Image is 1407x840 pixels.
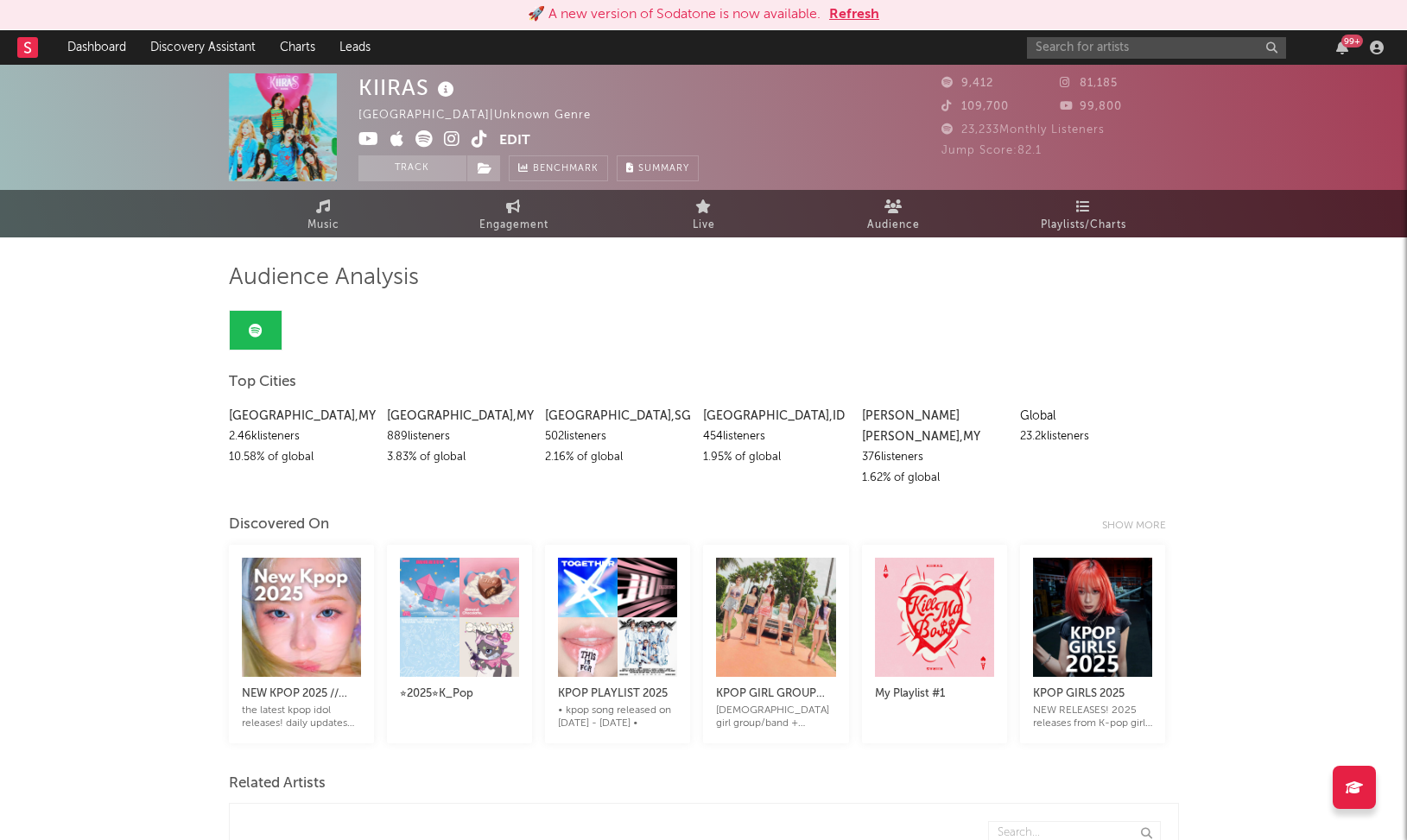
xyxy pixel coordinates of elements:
[1033,666,1152,730] a: KPOP GIRLS 2025NEW RELEASES! 2025 releases from K-pop girl groups, related soloists, and former g...
[229,406,374,426] div: [GEOGRAPHIC_DATA] , MY
[609,190,799,237] a: Live
[229,774,326,794] span: Related Artists
[242,666,361,730] a: NEW KPOP 2025 // DAILY UPDATESthe latest kpop idol releases! daily updates for current and ex kpo...
[1060,101,1122,112] span: 99,800
[533,159,599,180] span: Benchmark
[1060,78,1118,89] span: 81,185
[799,190,989,237] a: Audience
[558,704,677,730] div: • kpop song released on [DATE] - [DATE] •
[400,666,519,717] a: ⭐︎2025⭐︎K_Pop
[387,447,532,468] div: 3.83 % of global
[558,666,677,730] a: KPOP PLAYLIST 2025• kpop song released on [DATE] - [DATE] •
[941,124,1105,136] span: 23,233 Monthly Listeners
[1033,684,1152,704] div: KPOP GIRLS 2025
[419,190,609,237] a: Engagement
[528,4,821,25] div: 🚀 A new version of Sodatone is now available.
[867,215,920,236] span: Audience
[387,406,532,426] div: [GEOGRAPHIC_DATA] , MY
[509,155,608,181] a: Benchmark
[716,684,835,704] div: KPOP GIRL GROUP NEW RELEASES 2025
[1027,37,1286,59] input: Search for artists
[875,684,994,704] div: My Playlist #1
[327,30,383,65] a: Leads
[862,447,1007,468] div: 376 listeners
[941,101,1009,112] span: 109,700
[387,426,532,447] div: 889 listeners
[307,215,339,236] span: Music
[229,372,296,393] span: Top Cities
[558,684,677,704] div: KPOP PLAYLIST 2025
[229,515,329,535] div: Discovered On
[138,30,268,65] a: Discovery Assistant
[1102,515,1179,536] div: Show more
[1020,426,1165,447] div: 23.2k listeners
[617,155,699,181] button: Summary
[358,155,466,181] button: Track
[875,666,994,717] a: My Playlist #1
[862,406,1007,447] div: [PERSON_NAME] [PERSON_NAME] , MY
[1041,215,1126,236] span: Playlists/Charts
[638,164,689,174] span: Summary
[229,268,419,288] span: Audience Analysis
[400,684,519,704] div: ⭐︎2025⭐︎K_Pop
[358,73,459,102] div: KIIRAS
[545,426,690,447] div: 502 listeners
[229,190,419,237] a: Music
[703,447,848,468] div: 1.95 % of global
[693,215,715,236] span: Live
[1033,704,1152,730] div: NEW RELEASES! 2025 releases from K-pop girl groups, related soloists, and former girl group membe...
[1341,35,1363,47] div: 99 +
[1020,406,1165,426] div: Global
[716,666,835,730] a: KPOP GIRL GROUP NEW RELEASES 2025[DEMOGRAPHIC_DATA] girl group/band + [DEMOGRAPHIC_DATA] artists ...
[716,704,835,730] div: [DEMOGRAPHIC_DATA] girl group/band + [DEMOGRAPHIC_DATA] artists promoting in sk - soloist, duo, c...
[545,447,690,468] div: 2.16 % of global
[941,78,993,89] span: 9,412
[499,130,530,152] button: Edit
[545,406,690,426] div: [GEOGRAPHIC_DATA] , SG
[703,406,848,426] div: [GEOGRAPHIC_DATA] , ID
[941,145,1042,156] span: Jump Score: 82.1
[358,105,611,126] div: [GEOGRAPHIC_DATA] | Unknown Genre
[229,447,374,468] div: 10.58 % of global
[703,426,848,447] div: 454 listeners
[1336,41,1348,54] button: 99+
[242,684,361,704] div: NEW KPOP 2025 // DAILY UPDATES
[242,704,361,730] div: the latest kpop idol releases! daily updates for current and ex kpop idols. // cover: winter (aespa)
[829,4,879,25] button: Refresh
[229,426,374,447] div: 2.46k listeners
[55,30,138,65] a: Dashboard
[479,215,548,236] span: Engagement
[862,468,1007,489] div: 1.62 % of global
[989,190,1179,237] a: Playlists/Charts
[268,30,327,65] a: Charts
